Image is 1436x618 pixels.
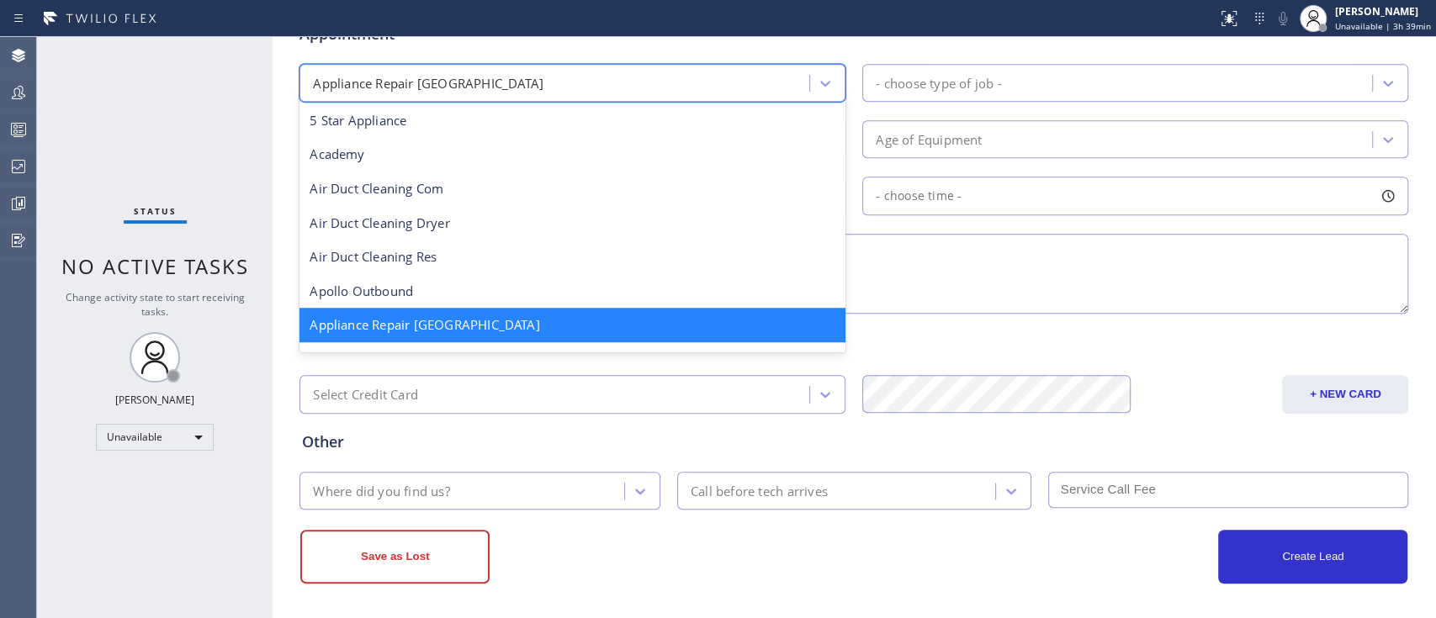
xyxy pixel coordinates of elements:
div: 5 Star Appliance [299,103,845,138]
button: Create Lead [1218,530,1407,584]
div: Age of Equipment [876,129,982,149]
div: [PERSON_NAME] [1335,4,1431,18]
button: Mute [1271,7,1295,30]
span: Status [134,205,177,217]
div: Other [302,430,1406,453]
div: Apollo Outbound [299,274,845,309]
div: Credit card [302,334,1406,357]
span: No active tasks [61,252,249,280]
div: [PERSON_NAME] [115,393,194,407]
div: Appliance Repair [GEOGRAPHIC_DATA] [313,73,543,92]
button: + NEW CARD [1282,375,1408,414]
div: Call before tech arrives [691,481,828,500]
div: Air Duct Cleaning Res [299,240,845,274]
div: Appliance Repair [GEOGRAPHIC_DATA] [299,308,845,342]
span: Change activity state to start receiving tasks. [66,290,245,319]
div: Where did you find us? [313,481,449,500]
div: Unavailable [96,424,214,451]
div: Academy [299,137,845,172]
div: Select Credit Card [313,385,418,404]
span: - choose time - [876,188,962,203]
div: - choose type of job - [876,73,1001,92]
div: Appliance Repair Regular [299,342,845,377]
div: Air Duct Cleaning Com [299,172,845,206]
span: Unavailable | 3h 39min [1335,20,1431,32]
button: Save as Lost [300,530,490,584]
div: Air Duct Cleaning Dryer [299,206,845,240]
input: Service Call Fee [1048,472,1409,508]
